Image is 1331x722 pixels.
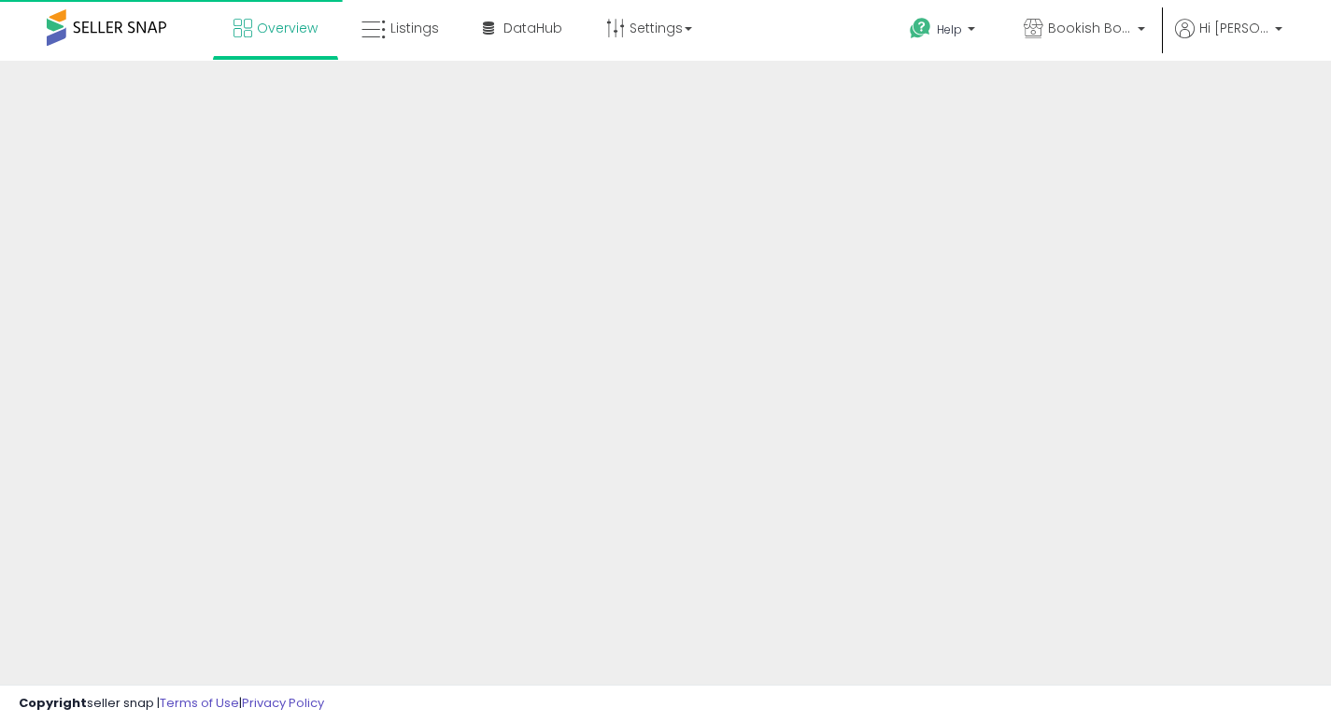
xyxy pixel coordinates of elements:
[937,21,962,37] span: Help
[1199,19,1269,37] span: Hi [PERSON_NAME]
[503,19,562,37] span: DataHub
[257,19,318,37] span: Overview
[1048,19,1132,37] span: Bookish Bounty
[909,17,932,40] i: Get Help
[160,694,239,712] a: Terms of Use
[390,19,439,37] span: Listings
[19,694,87,712] strong: Copyright
[1175,19,1282,61] a: Hi [PERSON_NAME]
[19,695,324,713] div: seller snap | |
[242,694,324,712] a: Privacy Policy
[895,3,994,61] a: Help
